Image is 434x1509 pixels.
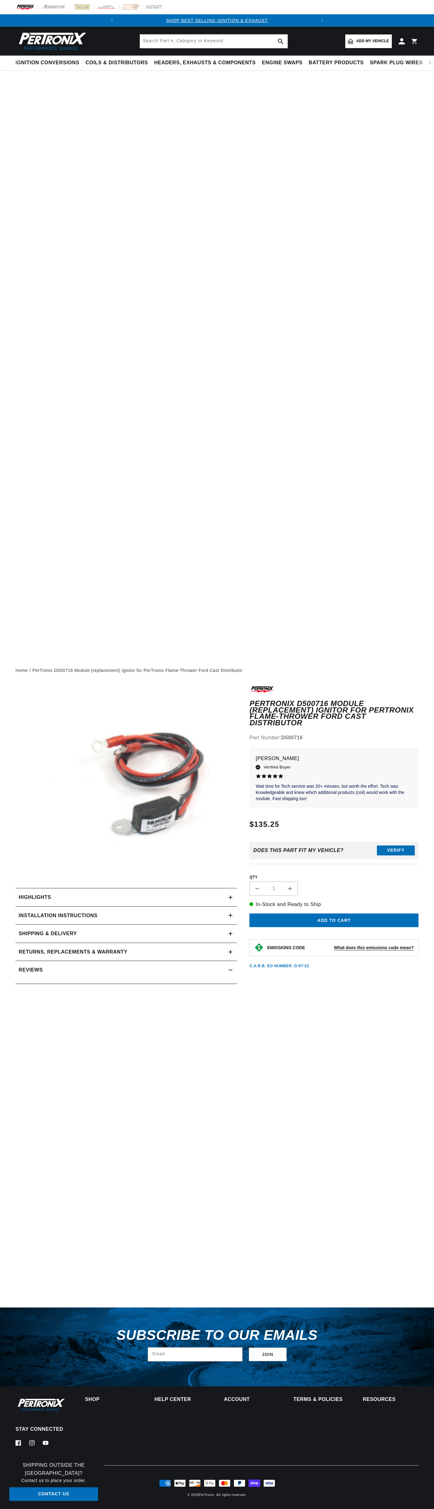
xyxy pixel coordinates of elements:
[106,14,118,27] button: Translation missing: en.sections.announcements.previous_announcement
[363,1397,418,1402] summary: Resources
[16,60,79,66] span: Ignition Conversions
[151,56,259,70] summary: Headers, Exhausts & Components
[267,945,305,950] strong: EMISSIONS CODE
[140,34,288,48] input: Search Part #, Category or Keyword
[154,60,256,66] span: Headers, Exhausts & Components
[370,60,423,66] span: Spark Plug Wires
[267,945,414,950] button: EMISSIONS CODEWhat does this emissions code mean?
[19,948,128,956] h2: Returns, Replacements & Warranty
[249,700,418,726] h1: PerTronix D500716 Module (replacement) Ignitor for PerTronix Flame-Thrower Ford Cast Distributor
[254,943,264,953] img: Emissions code
[249,900,418,909] p: In-Stock and Ready to Ship
[256,754,412,763] p: [PERSON_NAME]
[85,1397,141,1402] summary: Shop
[309,60,364,66] span: Battery Products
[148,1348,242,1361] input: Email
[249,819,279,830] span: $135.25
[16,667,28,674] a: Home
[262,60,302,66] span: Engine Swaps
[16,1397,65,1412] img: Pertronix
[116,1329,317,1341] h3: Subscribe to our emails
[118,17,315,24] div: 1 of 2
[16,1426,65,1433] p: Stay Connected
[249,1348,287,1362] button: Subscribe
[281,735,303,740] strong: D500716
[249,963,309,969] p: C.A.R.B. EO Number: D-57-22
[19,930,77,938] h2: Shipping & Delivery
[16,907,237,925] summary: Installation instructions
[199,1493,214,1497] a: PerTronix
[16,925,237,943] summary: Shipping & Delivery
[16,30,87,52] img: Pertronix
[316,14,328,27] button: Translation missing: en.sections.announcements.next_announcement
[224,1397,280,1402] summary: Account
[19,966,43,974] h2: Reviews
[19,912,97,920] h2: Installation instructions
[263,764,291,771] span: Verified Buyer
[32,667,242,674] a: PerTronix D500716 Module (replacement) Ignitor for PerTronix Flame-Thrower Ford Cast Distributor
[217,1493,247,1497] small: All rights reserved.
[249,875,418,880] label: QTY
[187,1493,215,1497] small: © 2025 .
[293,1397,349,1402] summary: Terms & policies
[306,56,367,70] summary: Battery Products
[345,34,392,48] a: Add my vehicle
[166,18,268,23] a: SHOP BEST SELLING IGNITION & EXHAUST
[16,667,418,674] nav: breadcrumbs
[16,961,237,979] summary: Reviews
[249,734,418,742] div: Part Number:
[16,888,237,906] summary: Highlights
[16,943,237,961] summary: Returns, Replacements & Warranty
[256,783,412,802] p: Wait time for Tech service was 20+ minutes, but worth the effort. Tech was knowledgeable and knew...
[249,913,418,927] button: Add to cart
[83,56,151,70] summary: Coils & Distributors
[9,1477,98,1484] p: Contact us to place your order.
[9,1487,98,1501] a: Contact Us
[334,945,414,950] strong: What does this emissions code mean?
[9,1461,98,1477] h3: Shipping Outside the [GEOGRAPHIC_DATA]?
[16,685,237,876] media-gallery: Gallery Viewer
[16,56,83,70] summary: Ignition Conversions
[356,38,389,44] span: Add my vehicle
[86,60,148,66] span: Coils & Distributors
[118,17,315,24] div: Announcement
[377,845,415,855] button: Verify
[367,56,426,70] summary: Spark Plug Wires
[259,56,306,70] summary: Engine Swaps
[274,34,288,48] button: search button
[154,1397,210,1402] summary: Help Center
[19,893,51,901] h2: Highlights
[253,848,343,853] div: Does This part fit My vehicle?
